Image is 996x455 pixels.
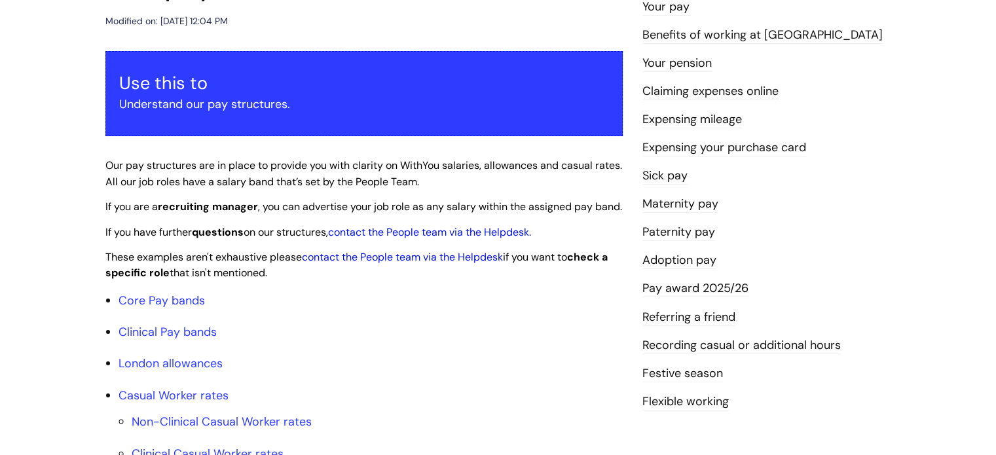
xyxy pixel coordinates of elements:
[132,414,312,429] a: Non-Clinical Casual Worker rates
[642,252,716,269] a: Adoption pay
[105,225,531,239] span: If you have further on our structures, .
[105,250,608,280] span: These examples aren't exhaustive please if you want to that isn't mentioned.
[302,250,503,264] a: contact the People team via the Helpdesk
[642,224,715,241] a: Paternity pay
[119,355,223,371] a: London allowances
[158,200,258,213] strong: recruiting manager
[119,293,205,308] a: Core Pay bands
[642,27,883,44] a: Benefits of working at [GEOGRAPHIC_DATA]
[642,337,841,354] a: Recording casual or additional hours
[105,13,228,29] div: Modified on: [DATE] 12:04 PM
[642,83,779,100] a: Claiming expenses online
[642,309,735,326] a: Referring a friend
[642,393,729,410] a: Flexible working
[119,94,609,115] p: Understand our pay structures.
[119,324,217,340] a: Clinical Pay bands
[642,111,742,128] a: Expensing mileage
[642,55,712,72] a: Your pension
[105,200,622,213] span: If you are a , you can advertise your job role as any salary within the assigned pay band.
[642,280,748,297] a: Pay award 2025/26
[642,168,688,185] a: Sick pay
[105,158,622,189] span: Our pay structures are in place to provide you with clarity on WithYou salaries, allowances and c...
[642,196,718,213] a: Maternity pay
[642,139,806,156] a: Expensing your purchase card
[328,225,529,239] a: contact the People team via the Helpdesk
[192,225,244,239] strong: questions
[119,73,609,94] h3: Use this to
[119,388,229,403] a: Casual Worker rates
[642,365,723,382] a: Festive season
